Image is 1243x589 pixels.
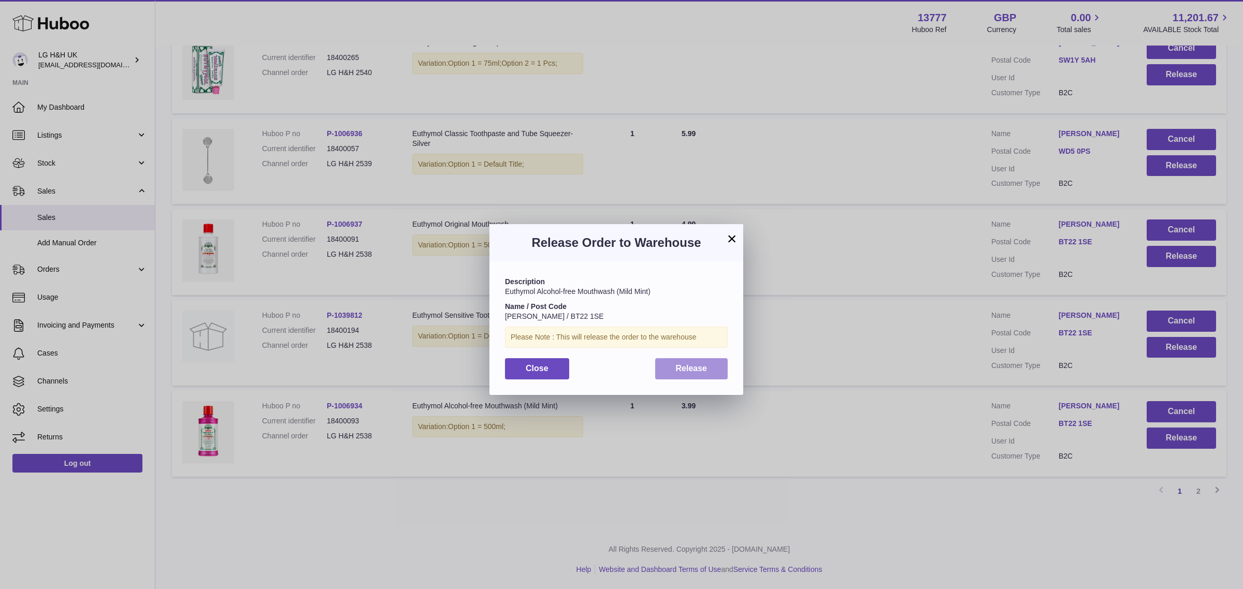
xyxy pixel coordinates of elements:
[505,358,569,379] button: Close
[505,312,604,320] span: [PERSON_NAME] / BT22 1SE
[655,358,728,379] button: Release
[505,302,567,311] strong: Name / Post Code
[505,277,545,286] strong: Description
[726,232,738,245] button: ×
[505,287,651,296] span: Euthymol Alcohol-free Mouthwash (Mild Mint)
[505,327,728,348] div: Please Note : This will release the order to the warehouse
[676,364,707,373] span: Release
[526,364,548,373] span: Close
[505,234,728,251] h3: Release Order to Warehouse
